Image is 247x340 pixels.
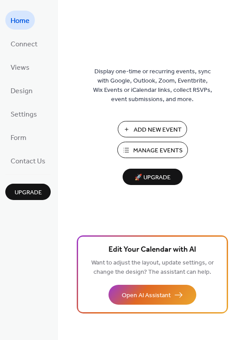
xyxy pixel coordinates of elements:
[5,104,42,123] a: Settings
[117,142,188,158] button: Manage Events
[5,11,35,30] a: Home
[11,14,30,28] span: Home
[91,257,214,278] span: Want to adjust the layout, update settings, or change the design? The assistant can help.
[5,184,51,200] button: Upgrade
[11,38,37,51] span: Connect
[122,291,171,300] span: Open AI Assistant
[134,125,182,135] span: Add New Event
[11,131,26,145] span: Form
[11,155,45,168] span: Contact Us
[5,34,43,53] a: Connect
[5,128,32,147] a: Form
[11,84,33,98] span: Design
[5,57,35,76] a: Views
[109,285,196,305] button: Open AI Assistant
[109,244,196,256] span: Edit Your Calendar with AI
[123,169,183,185] button: 🚀 Upgrade
[11,61,30,75] span: Views
[133,146,183,155] span: Manage Events
[11,108,37,121] span: Settings
[93,67,212,104] span: Display one-time or recurring events, sync with Google, Outlook, Zoom, Eventbrite, Wix Events or ...
[5,151,51,170] a: Contact Us
[5,81,38,100] a: Design
[15,188,42,197] span: Upgrade
[118,121,187,137] button: Add New Event
[128,172,177,184] span: 🚀 Upgrade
